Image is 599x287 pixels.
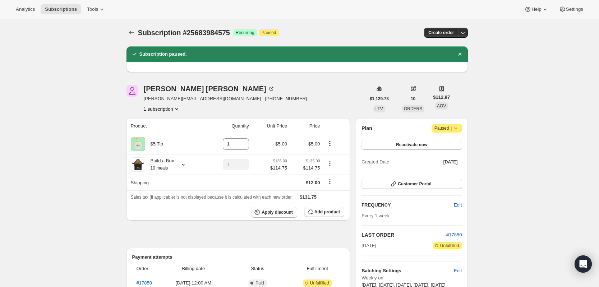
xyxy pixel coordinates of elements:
h2: Subscription paused. [139,51,187,58]
div: [PERSON_NAME] [PERSON_NAME] [144,85,275,92]
span: $112.97 [433,94,450,101]
th: Price [289,118,322,134]
th: Unit Price [251,118,289,134]
div: Build a Box [145,157,174,172]
th: Order [132,261,165,277]
button: Settings [554,4,588,14]
span: $131.75 [300,194,317,200]
button: Product actions [144,105,180,112]
span: Every 1 week [361,213,390,218]
span: | [451,125,452,131]
button: Shipping actions [324,178,336,186]
button: Dismiss notification [455,49,465,59]
span: Status [225,265,291,272]
button: $1,129.73 [365,94,393,104]
span: $114.75 [291,165,320,172]
span: $5.00 [275,141,287,147]
button: Edit [450,199,466,211]
span: Francine DeMarco [126,85,138,97]
span: Tools [87,6,98,12]
span: Weekly on [361,274,462,282]
span: Subscription #25683984575 [138,29,230,37]
span: Apply discount [262,209,293,215]
span: LTV [375,106,383,111]
button: Subscriptions [126,28,137,38]
button: Apply discount [252,207,297,218]
span: Settings [566,6,583,12]
a: #17850 [137,280,152,286]
a: #17850 [446,232,462,237]
span: Sales tax (if applicable) is not displayed because it is calculated with each new order. [131,195,293,200]
span: $114.75 [270,165,287,172]
span: Create order [428,30,454,36]
span: [PERSON_NAME][EMAIL_ADDRESS][DOMAIN_NAME] · [PHONE_NUMBER] [144,95,307,102]
span: $5.00 [308,141,320,147]
span: Reactivate now [396,142,427,148]
button: Customer Portal [361,179,462,189]
button: Create order [424,28,458,38]
span: Billing date [166,265,221,272]
span: Analytics [16,6,35,12]
span: Paid [255,280,264,286]
span: [DATE] · 12:00 AM [166,279,221,287]
span: Add product [314,209,340,215]
span: Recurring [236,30,254,36]
span: $1,129.73 [370,96,389,102]
small: $135.00 [273,159,287,163]
button: Product actions [324,139,336,147]
span: ORDERS [404,106,422,111]
span: Subscriptions [45,6,77,12]
span: [DATE] [361,242,376,249]
small: $135.00 [306,159,320,163]
small: 10 meals [151,166,168,171]
button: Help [520,4,553,14]
button: Edit [450,265,466,277]
span: Unfulfilled [310,280,329,286]
div: $5 Tip [145,140,163,148]
span: Help [531,6,541,12]
th: Shipping [126,175,204,190]
span: Edit [454,202,462,209]
span: Unfulfilled [440,243,459,249]
span: Created Date [361,158,389,166]
span: Paused [434,125,459,132]
img: product img [131,157,145,172]
span: Fulfillment [295,265,340,272]
th: Quantity [204,118,251,134]
button: Analytics [11,4,39,14]
h2: Payment attempts [132,254,345,261]
span: $12.00 [306,180,320,185]
img: product img [131,137,145,151]
button: Tools [83,4,110,14]
h6: Batching Settings [361,267,454,274]
button: [DATE] [439,157,462,167]
span: Customer Portal [398,181,431,187]
button: Reactivate now [361,140,462,150]
button: #17850 [446,231,462,239]
h2: LAST ORDER [361,231,446,239]
span: [DATE] [443,159,458,165]
div: Open Intercom Messenger [575,255,592,273]
th: Product [126,118,204,134]
button: Add product [304,207,344,217]
button: Subscriptions [41,4,81,14]
span: Paused [262,30,276,36]
span: Edit [454,267,462,274]
h2: FREQUENCY [361,202,454,209]
span: AOV [437,103,446,108]
button: Product actions [324,160,336,168]
button: 10 [406,94,420,104]
h2: Plan [361,125,372,132]
span: 10 [411,96,415,102]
